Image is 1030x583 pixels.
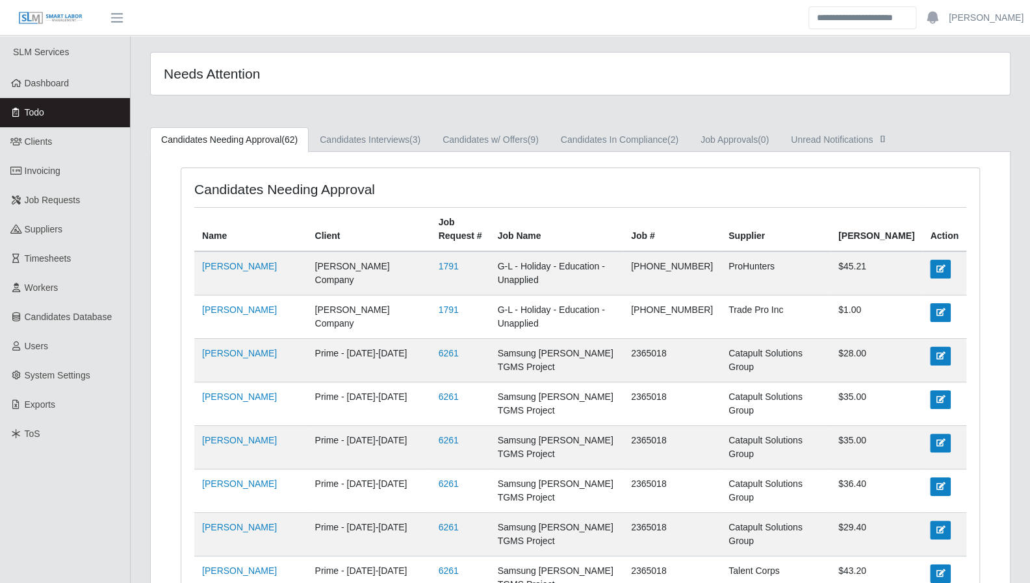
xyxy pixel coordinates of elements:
a: [PERSON_NAME] [202,565,277,576]
a: [PERSON_NAME] [202,435,277,445]
td: $35.00 [830,426,922,469]
a: [PERSON_NAME] [202,304,277,315]
td: [PERSON_NAME] Company [307,251,430,295]
span: [] [876,133,889,143]
span: (3) [409,134,420,145]
a: 1791 [439,304,459,315]
td: Prime - [DATE]-[DATE] [307,382,430,426]
img: SLM Logo [18,11,83,25]
a: [PERSON_NAME] [202,478,277,489]
th: [PERSON_NAME] [830,208,922,252]
td: Prime - [DATE]-[DATE] [307,339,430,382]
td: Catapult Solutions Group [721,469,830,513]
span: Job Requests [25,195,81,205]
a: Unread Notifications [780,127,900,153]
input: Search [808,6,916,29]
span: (9) [528,134,539,145]
td: $35.00 [830,382,922,426]
td: Catapult Solutions Group [721,426,830,469]
td: 2365018 [623,513,721,556]
td: ProHunters [721,251,830,295]
a: Candidates Interviews [309,127,431,153]
td: [PERSON_NAME] Company [307,295,430,339]
span: Workers [25,282,58,293]
a: Job Approvals [689,127,780,153]
td: G-L - Holiday - Education - Unapplied [489,295,623,339]
span: (62) [281,134,298,145]
td: Prime - [DATE]-[DATE] [307,513,430,556]
span: Users [25,341,49,351]
span: ToS [25,428,40,439]
span: (2) [667,134,678,145]
td: 2365018 [623,339,721,382]
td: Samsung [PERSON_NAME] TGMS Project [489,426,623,469]
span: System Settings [25,370,90,380]
a: 1791 [439,261,459,271]
td: 2365018 [623,382,721,426]
td: $29.40 [830,513,922,556]
a: 6261 [439,522,459,532]
span: Candidates Database [25,312,112,322]
th: Name [194,208,307,252]
a: Candidates w/ Offers [431,127,550,153]
td: Samsung [PERSON_NAME] TGMS Project [489,382,623,426]
a: 6261 [439,348,459,358]
span: Timesheets [25,253,71,264]
a: 6261 [439,435,459,445]
td: Catapult Solutions Group [721,513,830,556]
a: [PERSON_NAME] [949,11,1024,25]
a: [PERSON_NAME] [202,348,277,358]
td: Catapult Solutions Group [721,382,830,426]
td: $28.00 [830,339,922,382]
span: Suppliers [25,224,62,234]
a: [PERSON_NAME] [202,522,277,532]
span: Invoicing [25,166,60,176]
span: Todo [25,107,44,118]
a: 6261 [439,391,459,402]
span: Dashboard [25,78,70,88]
a: [PERSON_NAME] [202,391,277,402]
td: Samsung [PERSON_NAME] TGMS Project [489,339,623,382]
td: Trade Pro Inc [721,295,830,339]
td: [PHONE_NUMBER] [623,251,721,295]
th: Client [307,208,430,252]
span: (0) [758,134,769,145]
span: Clients [25,136,53,147]
a: Candidates Needing Approval [150,127,309,153]
td: [PHONE_NUMBER] [623,295,721,339]
a: Candidates In Compliance [550,127,689,153]
a: 6261 [439,478,459,489]
span: Exports [25,399,55,410]
td: Prime - [DATE]-[DATE] [307,426,430,469]
td: Samsung [PERSON_NAME] TGMS Project [489,513,623,556]
a: 6261 [439,565,459,576]
span: SLM Services [13,47,69,57]
h4: Candidates Needing Approval [194,181,505,197]
td: 2365018 [623,469,721,513]
td: Catapult Solutions Group [721,339,830,382]
th: Job Name [489,208,623,252]
a: [PERSON_NAME] [202,261,277,271]
td: Samsung [PERSON_NAME] TGMS Project [489,469,623,513]
th: Job Request # [431,208,490,252]
th: Supplier [721,208,830,252]
td: G-L - Holiday - Education - Unapplied [489,251,623,295]
td: $1.00 [830,295,922,339]
th: Action [922,208,966,252]
td: 2365018 [623,426,721,469]
td: Prime - [DATE]-[DATE] [307,469,430,513]
th: Job # [623,208,721,252]
h4: Needs Attention [164,66,500,82]
td: $45.21 [830,251,922,295]
td: $36.40 [830,469,922,513]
